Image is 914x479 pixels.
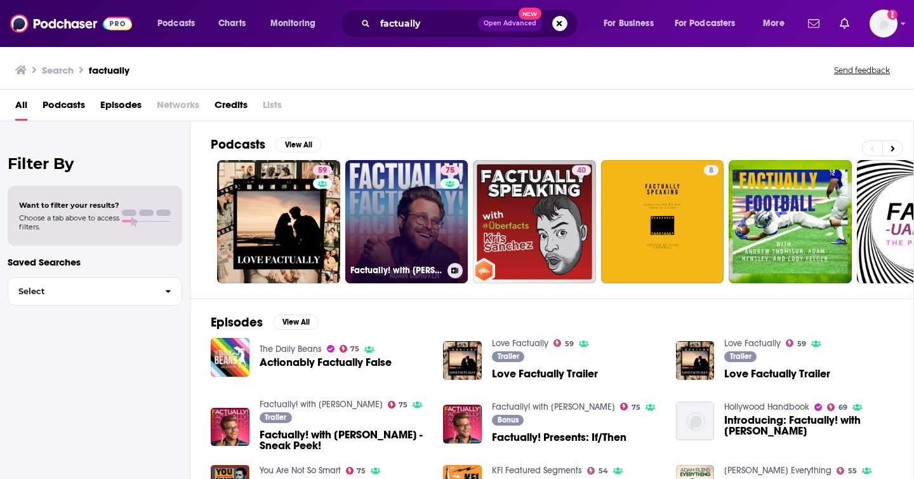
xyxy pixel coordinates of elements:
a: 75 [620,403,640,410]
a: Show notifications dropdown [803,13,825,34]
span: 75 [350,346,359,352]
span: Trailer [265,414,286,421]
img: Podchaser - Follow, Share and Rate Podcasts [10,11,132,36]
button: View All [273,314,319,330]
img: Actionably Factually False [211,338,249,377]
a: 59 [553,339,574,347]
span: More [763,15,785,32]
h3: factually [89,64,129,76]
a: Podcasts [43,95,85,121]
h3: Factually! with [PERSON_NAME] [350,265,442,276]
span: Podcasts [157,15,195,32]
button: open menu [666,13,754,34]
a: Love Factually [724,338,781,349]
a: 8 [704,165,719,175]
span: Factually! with [PERSON_NAME] - Sneak Peek! [260,429,428,451]
span: Want to filter your results? [19,201,119,210]
a: Credits [215,95,248,121]
a: 40 [572,165,591,175]
button: open menu [262,13,332,34]
a: Factually! Presents: If/Then [443,405,482,443]
a: 54 [587,467,608,475]
div: Search podcasts, credits, & more... [352,9,590,38]
a: Factually! with Adam Conover - Sneak Peek! [260,429,428,451]
img: Love Factually Trailer [443,341,482,380]
a: Adam Ruins Everything [724,465,831,476]
span: Trailer [498,353,519,360]
a: Hollywood Handbook [724,401,809,412]
a: Show notifications dropdown [835,13,854,34]
img: User Profile [870,10,897,37]
a: 59 [786,339,806,347]
span: Select [8,287,155,295]
h3: Search [42,64,74,76]
a: 59 [313,165,332,175]
span: 54 [599,468,608,474]
span: Networks [157,95,199,121]
span: 75 [399,402,407,408]
a: PodcastsView All [211,137,321,152]
span: 75 [357,468,366,474]
a: Factually! with Adam Conover - Sneak Peek! [211,408,249,447]
button: Send feedback [830,65,894,76]
span: 59 [565,341,574,347]
a: 8 [601,160,724,283]
h2: Podcasts [211,137,265,152]
p: Saved Searches [8,256,182,268]
a: 75 [388,401,408,408]
a: Factually! Presents: If/Then [492,432,626,443]
span: Bonus [498,416,519,424]
span: Charts [218,15,246,32]
a: 75 [440,165,460,175]
span: 69 [838,405,847,410]
a: All [15,95,27,121]
a: 69 [827,403,847,411]
a: 75 [340,345,360,353]
svg: Add a profile image [887,10,897,20]
a: The Daily Beans [260,344,322,354]
button: open menu [754,13,800,34]
a: You Are Not So Smart [260,465,341,476]
input: Search podcasts, credits, & more... [375,13,478,34]
a: Actionably Factually False [260,357,392,368]
button: View All [275,137,321,152]
span: Choose a tab above to access filters. [19,213,119,231]
span: Love Factually Trailer [492,368,598,379]
a: 75Factually! with [PERSON_NAME] [345,160,468,283]
img: Love Factually Trailer [676,341,715,380]
button: Open AdvancedNew [478,16,542,31]
a: 40 [473,160,596,283]
button: Select [8,277,182,306]
a: 75 [346,467,366,475]
span: Lists [263,95,282,121]
span: Open Advanced [484,20,536,27]
span: 59 [797,341,806,347]
a: Episodes [100,95,142,121]
span: For Podcasters [675,15,736,32]
span: 75 [632,405,640,410]
h2: Filter By [8,154,182,173]
span: 40 [577,165,586,177]
a: Factually! with Adam Conover [260,399,383,410]
h2: Episodes [211,314,263,330]
a: Love Factually Trailer [724,368,830,379]
span: Introducing: Factually! with [PERSON_NAME] [724,415,893,436]
img: Introducing: Factually! with Adam Conover [676,401,715,440]
span: 55 [848,468,857,474]
span: Logged in as heidiv [870,10,897,37]
a: 55 [837,467,857,475]
span: 59 [318,165,327,177]
a: Love Factually [492,338,548,349]
span: 75 [446,165,454,177]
